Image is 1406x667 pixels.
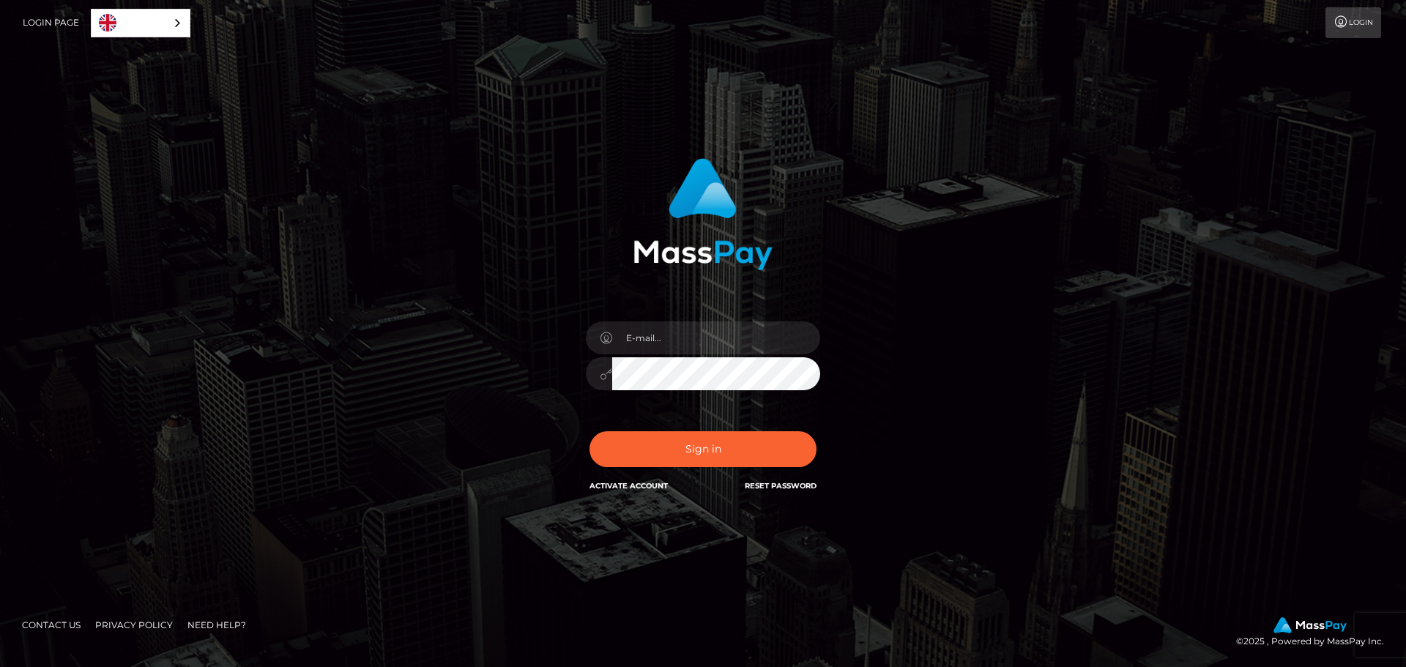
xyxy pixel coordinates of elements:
[16,614,86,636] a: Contact Us
[182,614,252,636] a: Need Help?
[91,9,190,37] aside: Language selected: English
[589,481,668,491] a: Activate Account
[91,9,190,37] div: Language
[23,7,79,38] a: Login Page
[589,431,817,467] button: Sign in
[633,158,773,270] img: MassPay Login
[612,321,820,354] input: E-mail...
[92,10,190,37] a: English
[745,481,817,491] a: Reset Password
[89,614,179,636] a: Privacy Policy
[1325,7,1381,38] a: Login
[1236,617,1395,649] div: © 2025 , Powered by MassPay Inc.
[1273,617,1347,633] img: MassPay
